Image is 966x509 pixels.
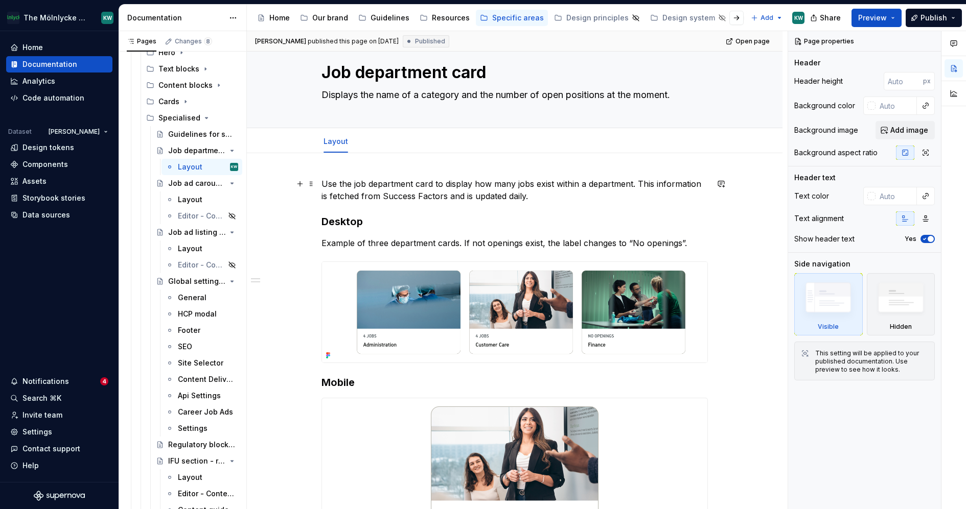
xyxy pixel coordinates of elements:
a: Storybook stories [6,190,112,206]
button: Share [805,9,847,27]
a: Our brand [296,10,352,26]
div: The Mölnlycke Experience [24,13,89,23]
img: f0e40dfa-91a9-4e49-9111-f3a9875aed7e.png [322,262,707,362]
div: Hidden [890,323,912,331]
div: KW [103,14,112,22]
div: This setting will be applied to your published documentation. Use preview to see how it looks. [815,349,928,374]
span: Publish [921,13,947,23]
div: Job ad listing section (Not done yet) [168,227,226,237]
div: Documentation [127,13,224,23]
div: Text blocks [158,64,199,74]
a: Components [6,156,112,173]
div: Job department card [168,146,226,156]
a: Invite team [6,407,112,423]
div: Footer [178,325,200,335]
p: Use the job department card to display how many jobs exist within a department. This information ... [321,178,708,202]
a: Specific areas [476,10,548,26]
span: Preview [858,13,887,23]
span: [PERSON_NAME] [255,37,306,45]
a: Analytics [6,73,112,89]
a: HCP modal [162,306,242,322]
a: Design system [646,10,730,26]
input: Auto [884,72,923,90]
div: Side navigation [794,259,850,269]
img: 91fb9bbd-befe-470e-ae9b-8b56c3f0f44a.png [7,12,19,24]
span: Published [415,37,445,45]
div: Layout [178,195,202,205]
button: The Mölnlycke ExperienceKW [2,7,117,29]
div: Header height [794,76,843,86]
div: Hero [158,47,175,58]
a: Career Job Ads [162,404,242,420]
div: Content blocks [142,77,242,93]
div: Content blocks [158,80,213,90]
div: Site Selector [178,358,223,368]
a: Design tokens [6,139,112,156]
div: Hidden [867,273,935,335]
div: Changes [175,37,212,45]
a: Data sources [6,207,112,223]
a: Open page [723,34,774,49]
div: Resources [432,13,470,23]
div: Text blocks [142,61,242,77]
button: [PERSON_NAME] [44,125,112,139]
input: Auto [876,187,917,205]
div: Regulatory block guidelines [168,440,236,450]
a: Editor - Content tab [162,208,242,224]
button: Preview [852,9,902,27]
div: HCP modal [178,309,217,319]
div: Help [22,460,39,471]
a: Settings [162,420,242,437]
div: Settings [178,423,208,433]
div: Layout [178,162,202,172]
div: Visible [794,273,863,335]
div: Layout [178,472,202,482]
div: Home [22,42,43,53]
button: Add [748,11,786,25]
span: Share [820,13,841,23]
div: Cards [158,96,179,107]
div: IFU section - regulatory block [168,456,226,466]
span: 4 [100,377,108,385]
a: Job ad carousel section (Not done yet) [152,175,242,191]
div: Dataset [8,128,32,136]
div: Career Job Ads [178,407,233,417]
textarea: Job department card [319,60,706,85]
input: Auto [876,96,917,115]
a: Home [253,10,294,26]
div: Assets [22,176,47,186]
a: Regulatory block guidelines [152,437,242,453]
button: Contact support [6,441,112,457]
p: Example of three department cards. If not openings exist, the label changes to “No openings”. [321,237,708,249]
a: Layout [162,240,242,257]
a: Job ad listing section (Not done yet) [152,224,242,240]
a: Settings [6,424,112,440]
a: Guidelines for specialised blocks [152,126,242,142]
svg: Supernova Logo [34,491,85,501]
a: Content Delivery Api [162,371,242,387]
div: Layout [319,130,352,152]
label: Yes [905,235,916,243]
a: Layout [324,137,348,146]
a: Layout [162,469,242,486]
h3: Mobile [321,375,708,390]
div: Design tokens [22,142,74,153]
div: Cards [142,93,242,110]
div: published this page on [DATE] [308,37,399,45]
span: [PERSON_NAME] [49,128,100,136]
button: Add image [876,121,935,139]
span: 8 [204,37,212,45]
div: Background image [794,125,858,135]
a: IFU section - regulatory block [152,453,242,469]
a: Editor - Content tab [162,486,242,502]
a: SEO [162,338,242,355]
div: General [178,293,206,303]
div: Api Settings [178,391,221,401]
div: Editor - Content tab [178,211,225,221]
span: Add image [890,125,928,135]
a: Global settings block [152,273,242,289]
div: Show header text [794,234,855,244]
div: Guidelines for specialised blocks [168,129,236,139]
a: Resources [416,10,474,26]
